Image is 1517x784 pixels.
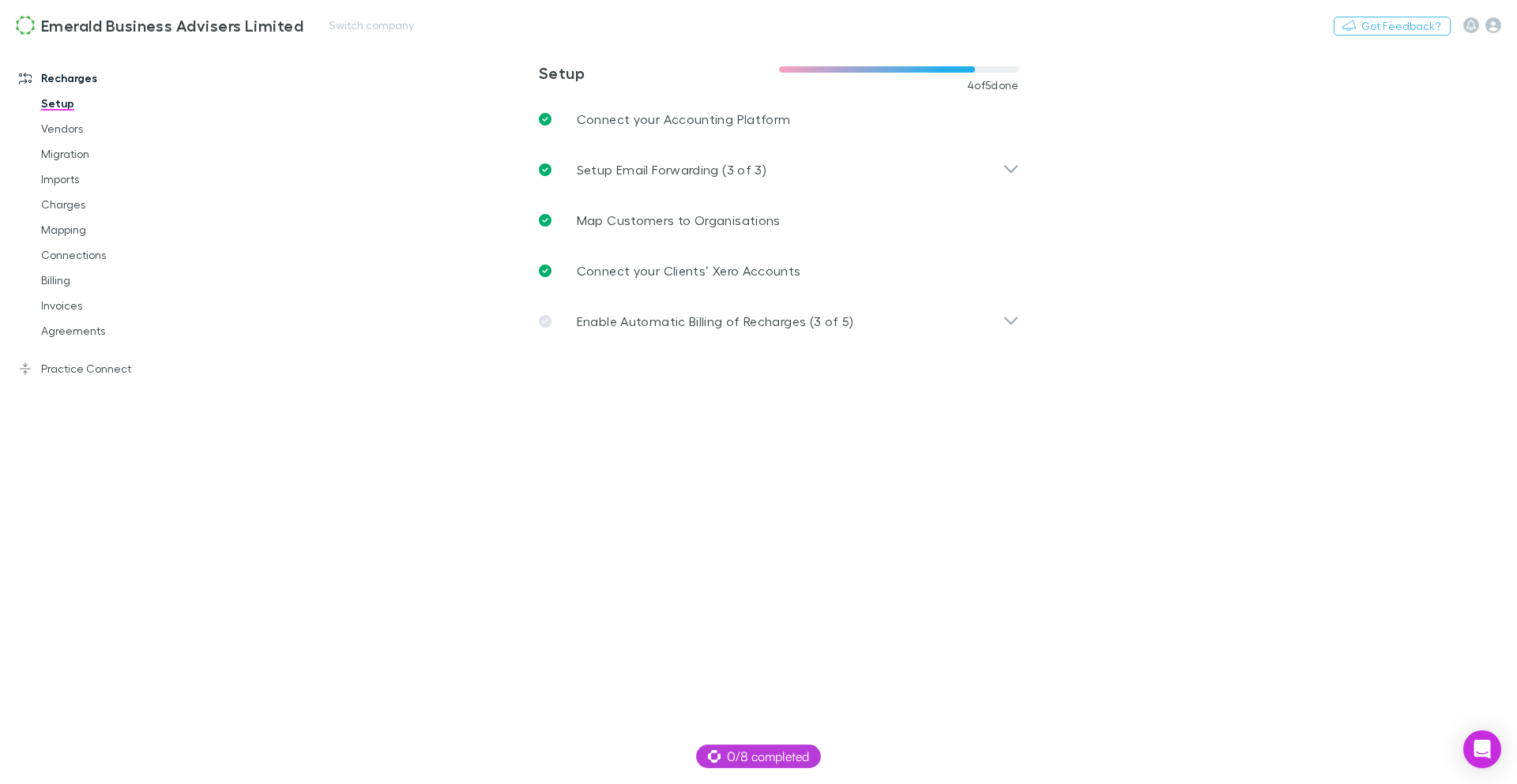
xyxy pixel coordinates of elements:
[1463,730,1501,768] div: Open Intercom Messenger
[25,141,213,167] a: Migration
[3,66,213,91] a: Recharges
[3,356,213,381] a: Practice Connect
[25,167,213,192] a: Imports
[577,261,801,280] p: Connect your Clients’ Xero Accounts
[25,192,213,217] a: Charges
[577,312,854,331] p: Enable Automatic Billing of Recharges (3 of 5)
[25,268,213,293] a: Billing
[526,144,1032,195] div: Setup Email Forwarding (3 of 3)
[967,79,1019,92] span: 4 of 5 done
[526,195,1032,246] a: Map Customers to Organisations
[6,6,313,44] a: Emerald Business Advisers Limited
[25,293,213,318] a: Invoices
[526,246,1032,296] a: Connect your Clients’ Xero Accounts
[25,91,213,116] a: Setup
[577,211,781,230] p: Map Customers to Organisations
[25,242,213,268] a: Connections
[16,16,35,35] img: Emerald Business Advisers Limited's Logo
[41,16,303,35] h3: Emerald Business Advisers Limited
[1334,17,1451,36] button: Got Feedback?
[319,16,423,35] button: Switch company
[526,94,1032,144] a: Connect your Accounting Platform
[577,110,791,129] p: Connect your Accounting Platform
[577,160,766,179] p: Setup Email Forwarding (3 of 3)
[25,318,213,343] a: Agreements
[539,63,779,82] h3: Setup
[526,296,1032,347] div: Enable Automatic Billing of Recharges (3 of 5)
[25,217,213,242] a: Mapping
[25,116,213,141] a: Vendors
